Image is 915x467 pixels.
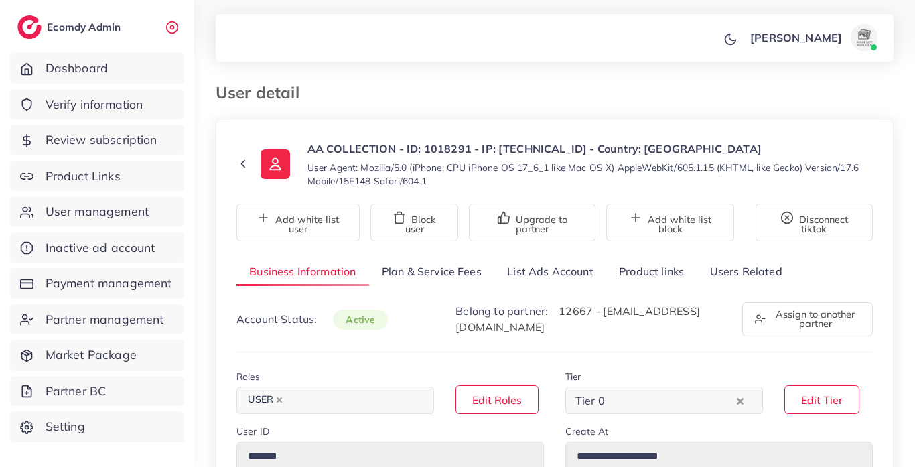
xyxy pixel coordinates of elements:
[565,370,581,383] label: Tier
[756,204,873,241] button: Disconnect tiktok
[10,196,184,227] a: User management
[236,425,269,438] label: User ID
[236,387,434,414] div: Search for option
[10,232,184,263] a: Inactive ad account
[742,302,873,336] button: Assign to another partner
[10,125,184,155] a: Review subscription
[236,311,388,328] p: Account Status:
[307,141,873,157] p: AA COLLECTION - ID: 1018291 - IP: [TECHNICAL_ID] - Country: [GEOGRAPHIC_DATA]
[46,311,164,328] span: Partner management
[46,383,107,400] span: Partner BC
[370,204,458,241] button: Block user
[307,161,873,188] small: User Agent: Mozilla/5.0 (iPhone; CPU iPhone OS 17_6_1 like Mac OS X) AppleWebKit/605.1.15 (KHTML,...
[290,391,417,411] input: Search for option
[10,268,184,299] a: Payment management
[743,24,883,51] a: [PERSON_NAME]avatar
[10,89,184,120] a: Verify information
[494,257,606,286] a: List Ads Account
[369,257,494,286] a: Plan & Service Fees
[46,239,155,257] span: Inactive ad account
[10,161,184,192] a: Product Links
[46,418,85,436] span: Setting
[469,204,595,241] button: Upgrade to partner
[17,15,42,39] img: logo
[46,203,149,220] span: User management
[333,310,388,330] span: active
[750,29,842,46] p: [PERSON_NAME]
[236,204,360,241] button: Add white list user
[606,204,734,241] button: Add white list block
[737,393,744,408] button: Clear Selected
[46,60,108,77] span: Dashboard
[10,340,184,371] a: Market Package
[455,303,726,335] p: Belong to partner:
[606,257,697,286] a: Product links
[46,131,157,149] span: Review subscription
[851,24,877,51] img: avatar
[10,411,184,442] a: Setting
[565,425,608,438] label: Create At
[261,149,290,179] img: ic-user-info.36bf1079.svg
[455,385,539,414] button: Edit Roles
[236,370,260,383] label: Roles
[46,275,172,292] span: Payment management
[46,168,121,185] span: Product Links
[276,397,283,403] button: Deselect USER
[10,376,184,407] a: Partner BC
[573,391,608,411] span: Tier 0
[46,96,143,113] span: Verify information
[236,257,369,286] a: Business Information
[784,385,859,414] button: Edit Tier
[17,15,124,39] a: logoEcomdy Admin
[10,304,184,335] a: Partner management
[216,83,310,103] h3: User detail
[242,391,289,410] span: USER
[609,391,733,411] input: Search for option
[697,257,794,286] a: Users Related
[46,346,137,364] span: Market Package
[47,21,124,34] h2: Ecomdy Admin
[455,304,700,334] a: 12667 - [EMAIL_ADDRESS][DOMAIN_NAME]
[10,53,184,84] a: Dashboard
[565,387,763,414] div: Search for option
